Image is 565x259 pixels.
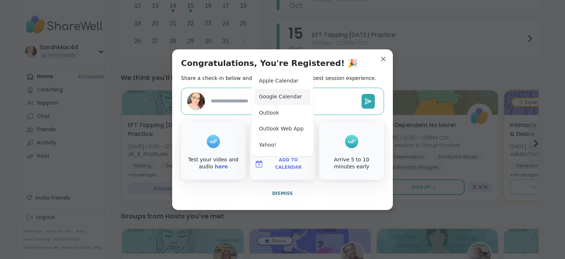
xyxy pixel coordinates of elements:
[181,58,358,69] h1: Congratulations, You're Registered! 🎉
[255,121,310,137] button: Outlook Web App
[255,137,310,153] button: Yahoo!
[255,73,310,89] button: Apple Calendar
[272,191,293,196] span: Dismiss
[321,156,383,171] div: Arrive 5 to 10 minutes early
[182,156,244,171] div: Test your video and audio
[266,157,310,171] span: Add to Calendar
[252,156,313,172] button: Add to Calendar
[181,74,376,82] h2: Share a check-in below and see our tips to get the best session experience.
[255,160,263,168] img: ShareWell Logomark
[215,164,228,169] a: here
[255,89,310,105] button: Google Calendar
[255,105,310,121] button: Outlook
[181,186,384,201] button: Dismiss
[187,92,205,110] img: SarahMac44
